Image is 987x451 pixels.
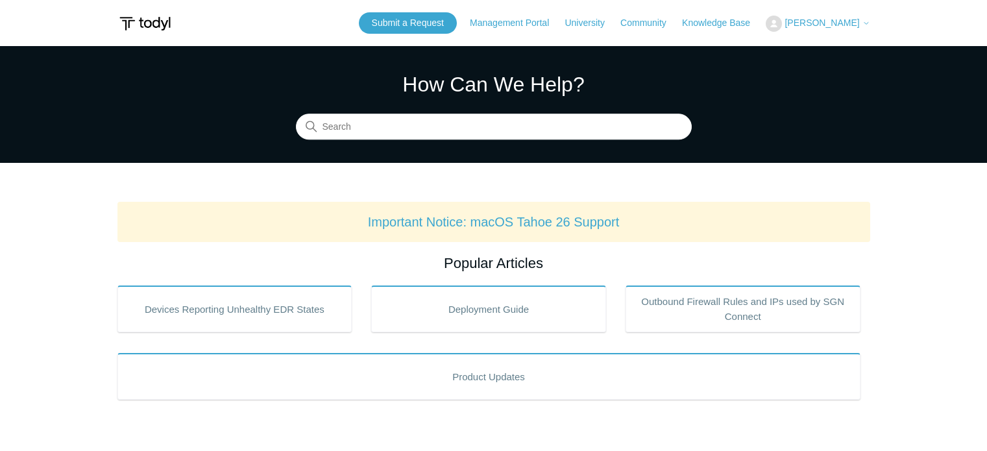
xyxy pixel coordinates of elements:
[117,353,860,400] a: Product Updates
[368,215,620,229] a: Important Notice: macOS Tahoe 26 Support
[626,286,860,332] a: Outbound Firewall Rules and IPs used by SGN Connect
[117,252,870,274] h2: Popular Articles
[359,12,457,34] a: Submit a Request
[371,286,606,332] a: Deployment Guide
[296,114,692,140] input: Search
[565,16,617,30] a: University
[117,286,352,332] a: Devices Reporting Unhealthy EDR States
[296,69,692,100] h1: How Can We Help?
[620,16,679,30] a: Community
[785,18,859,28] span: [PERSON_NAME]
[682,16,763,30] a: Knowledge Base
[766,16,870,32] button: [PERSON_NAME]
[117,12,173,36] img: Todyl Support Center Help Center home page
[470,16,562,30] a: Management Portal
